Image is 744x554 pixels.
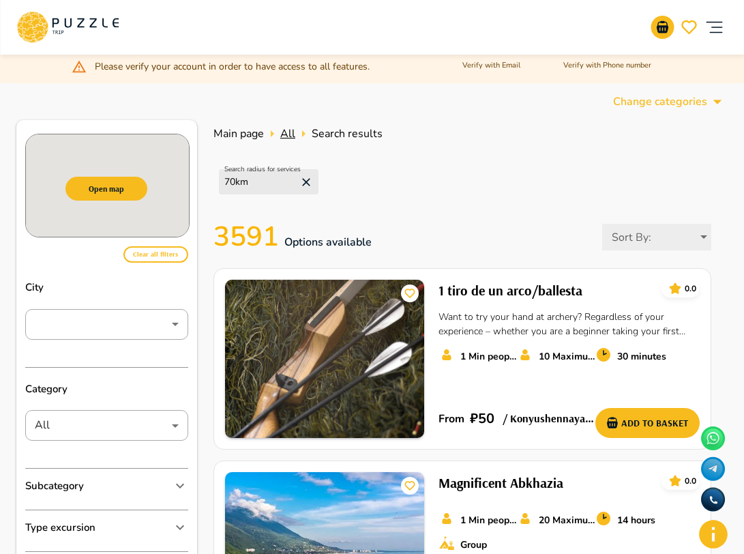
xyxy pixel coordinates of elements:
[224,164,301,175] p: Search radius for services
[685,475,696,487] p: 0.0
[25,510,188,544] div: Type excursion
[460,513,517,527] p: 1 Min people count*
[470,409,478,429] p: ₽
[539,349,595,364] p: 10 Maximum number of seats
[95,60,441,74] div: Please verify your account in order to have access to all features.
[25,266,188,309] p: City
[460,349,517,364] p: 1 Min people count*
[438,472,563,494] h6: Magnificent Abkhazia
[224,175,248,189] p: 70 km
[438,280,582,302] h6: 1 tiro de un arco/ballesta
[617,513,655,527] p: 14 hours
[65,177,147,201] button: open-map-submit-button
[25,368,188,411] p: Category
[617,349,666,364] p: 30 minutes
[25,478,84,494] p: Subcategory
[280,126,295,141] span: All
[401,285,419,302] button: card_icons
[225,280,424,438] img: PuzzleTrip
[438,310,700,338] p: Want to try your hand at archery? Regardless of your experience – whether you are a beginner taki...
[478,409,494,429] p: 50
[563,60,651,72] p: Verify with Phone number
[401,477,419,495] button: card_icons
[25,469,188,503] div: Subcategory
[25,412,188,439] div: All
[25,520,95,536] p: Type excursion
[123,246,188,263] button: Clear all filters
[213,216,378,257] p: 3591
[700,5,728,49] button: account of current user
[500,410,595,428] h6: / Konyushennaya Ploshchad', 2в, [GEOGRAPHIC_DATA], [GEOGRAPHIC_DATA], 191186
[613,93,707,110] p: Change categories
[312,126,383,142] span: Search results
[213,126,264,142] a: Main page
[677,16,700,39] button: go-to-wishlist-submit-butto
[460,538,487,552] p: Group
[685,282,696,295] p: 0.0
[280,126,295,142] a: All
[462,60,520,72] p: Verify with Email
[651,16,674,39] button: go-to-basket-submit-button
[284,235,372,250] span: Options available
[539,513,595,527] p: 20 Maximum number of seats
[213,126,264,141] span: Main page
[666,471,685,491] button: card_icons
[666,279,685,298] button: card_icons
[213,120,711,147] nav: breadcrumb
[438,411,464,427] p: From
[595,408,700,438] button: add-basket-submit-button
